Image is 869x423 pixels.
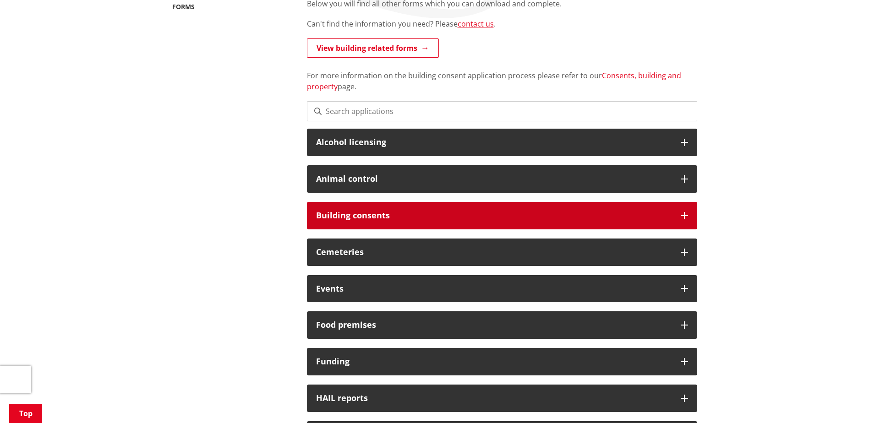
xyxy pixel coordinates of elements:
h3: Building consents [316,211,672,220]
h3: Events [316,284,672,293]
a: contact us [458,19,494,29]
iframe: Messenger Launcher [827,385,860,418]
a: View building related forms [307,38,439,58]
h3: Food premises [316,320,672,330]
h3: Alcohol licensing [316,138,672,147]
a: Consents, building and property [307,70,681,92]
h3: HAIL reports [316,394,672,403]
h3: Funding [316,357,672,366]
a: Top [9,404,42,423]
h3: Animal control [316,174,672,184]
input: Search applications [307,101,697,121]
a: Forms [172,2,195,11]
h3: Cemeteries [316,248,672,257]
p: Can't find the information you need? Please . [307,18,697,29]
p: For more information on the building consent application process please refer to our page. [307,59,697,92]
